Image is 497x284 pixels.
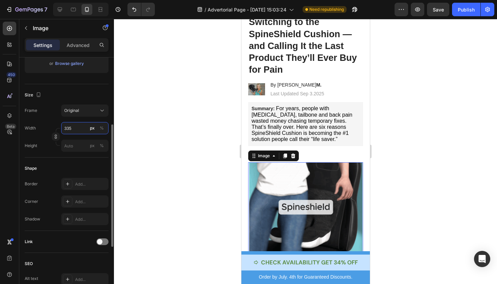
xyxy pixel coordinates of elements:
[28,71,84,78] div: Rich Text Editor. Editing area: main
[25,91,43,100] div: Size
[7,64,24,76] img: gempages_568985417643197461-012f027c-2659-4d62-90bb-048a47ab6371.png
[75,199,107,205] div: Add...
[75,63,80,69] strong: M.
[6,72,16,77] div: 450
[452,3,480,16] button: Publish
[241,19,370,284] iframe: Design area
[25,198,38,205] div: Corner
[208,6,286,13] span: Advertorial Page - [DATE] 15:03:24
[15,134,30,140] div: Image
[458,6,475,13] div: Publish
[61,104,109,117] button: Original
[90,125,95,131] div: px
[90,143,95,149] div: px
[10,87,33,92] strong: Summary:
[25,108,37,114] label: Frame
[28,62,84,70] h2: By [PERSON_NAME]
[75,216,107,222] div: Add...
[10,87,111,123] span: For years, people with [MEDICAL_DATA], tailbone and back pain wasted money chasing temporary fixe...
[25,261,33,267] div: SEO
[64,108,79,114] span: Original
[25,276,38,282] div: Alt text
[98,124,106,132] button: px
[100,143,104,149] div: %
[100,125,104,131] div: %
[98,142,106,150] button: px
[8,143,121,257] img: gempages_568985417643197461-2588ef66-3cce-4408-8fac-92658ef48b49.gif
[309,6,344,13] span: Need republishing
[3,3,50,16] button: 7
[29,72,83,78] p: Last Updated Sep 3.2025
[25,165,37,171] div: Shape
[25,239,33,245] div: Link
[427,3,449,16] button: Save
[75,181,107,187] div: Add...
[20,240,116,247] span: CHECK AVAILABILITY GET 34% OFF
[127,3,155,16] div: Undo/Redo
[88,124,96,132] button: %
[61,122,109,134] input: px%
[49,60,53,68] span: or
[5,124,16,129] div: Beta
[25,125,36,131] label: Width
[25,181,38,187] div: Border
[33,24,90,32] p: Image
[61,140,109,152] input: px%
[55,60,84,67] button: Browse gallery
[25,216,40,222] div: Shadow
[44,5,47,14] p: 7
[67,42,90,49] p: Advanced
[205,6,206,13] span: /
[75,277,107,283] div: Add...
[433,7,444,13] span: Save
[25,143,37,149] label: Height
[33,42,52,49] p: Settings
[88,142,96,150] button: %
[474,251,490,267] div: Open Intercom Messenger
